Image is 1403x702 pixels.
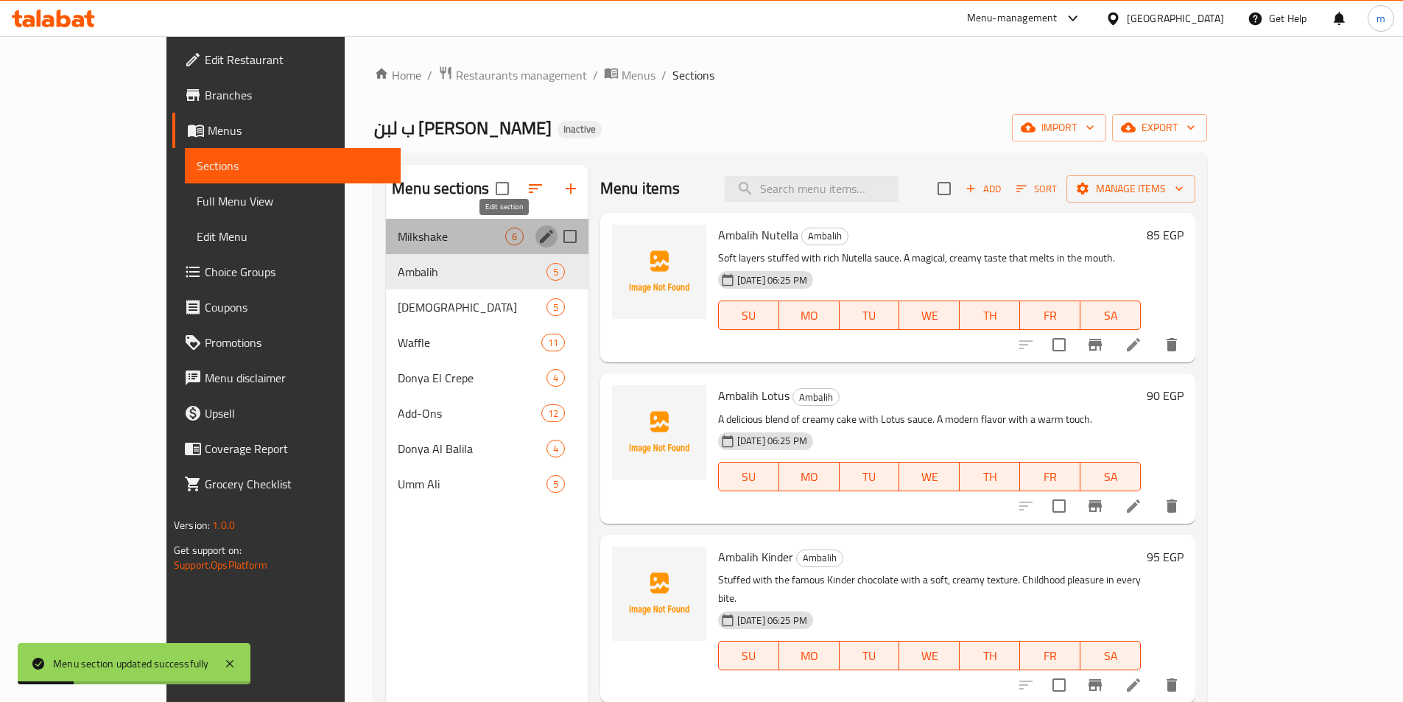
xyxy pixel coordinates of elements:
[718,410,1141,429] p: A delicious blend of creamy cake with Lotus sauce. A modern flavor with a warm touch.
[398,404,541,422] span: Add-Ons
[205,334,389,351] span: Promotions
[966,466,1014,488] span: TH
[1086,305,1135,326] span: SA
[398,228,505,245] div: Milkshake
[966,305,1014,326] span: TH
[845,466,894,488] span: TU
[840,641,900,670] button: TU
[172,431,401,466] a: Coverage Report
[558,121,602,138] div: Inactive
[718,249,1141,267] p: Soft layers stuffed with rich Nutella sauce. A magical, creamy taste that melts in the mouth.
[398,440,546,457] span: Donya Al Balila
[205,86,389,104] span: Branches
[172,360,401,396] a: Menu disclaimer
[612,225,706,319] img: Ambalih Nutella
[546,298,565,316] div: items
[1078,180,1184,198] span: Manage items
[205,369,389,387] span: Menu disclaimer
[386,289,588,325] div: [DEMOGRAPHIC_DATA]5
[718,385,790,407] span: Ambalih Lotus
[960,301,1020,330] button: TH
[172,113,401,148] a: Menus
[398,298,546,316] span: [DEMOGRAPHIC_DATA]
[197,192,389,210] span: Full Menu View
[725,305,773,326] span: SU
[718,462,779,491] button: SU
[779,641,840,670] button: MO
[718,641,779,670] button: SU
[672,66,714,84] span: Sections
[801,228,848,245] div: Ambalih
[1007,178,1066,200] span: Sort items
[553,171,588,206] button: Add section
[398,475,546,493] span: Umm Ali
[1154,488,1189,524] button: delete
[593,66,598,84] li: /
[374,66,1207,85] nav: breadcrumb
[185,148,401,183] a: Sections
[899,301,960,330] button: WE
[386,213,588,508] nav: Menu sections
[779,462,840,491] button: MO
[1024,119,1094,137] span: import
[398,369,546,387] div: Donya El Crepe
[427,66,432,84] li: /
[542,407,564,421] span: 12
[731,434,813,448] span: [DATE] 06:25 PM
[960,178,1007,200] span: Add item
[604,66,655,85] a: Menus
[1044,491,1075,522] span: Select to update
[622,66,655,84] span: Menus
[1080,301,1141,330] button: SA
[212,516,235,535] span: 1.0.0
[899,462,960,491] button: WE
[205,440,389,457] span: Coverage Report
[1125,336,1142,354] a: Edit menu item
[725,176,899,202] input: search
[541,334,565,351] div: items
[966,645,1014,667] span: TH
[785,466,834,488] span: MO
[1077,327,1113,362] button: Branch-specific-item
[1066,175,1195,203] button: Manage items
[398,334,541,351] span: Waffle
[661,66,667,84] li: /
[1016,180,1057,197] span: Sort
[731,614,813,628] span: [DATE] 06:25 PM
[547,301,564,315] span: 5
[1112,114,1207,141] button: export
[929,173,960,204] span: Select section
[386,466,588,502] div: Umm Ali5
[963,180,1003,197] span: Add
[172,254,401,289] a: Choice Groups
[1044,329,1075,360] span: Select to update
[1080,641,1141,670] button: SA
[840,462,900,491] button: TU
[386,360,588,396] div: Donya El Crepe4
[1080,462,1141,491] button: SA
[1125,497,1142,515] a: Edit menu item
[386,396,588,431] div: Add-Ons12
[797,550,843,566] span: Ambalih
[547,371,564,385] span: 4
[905,645,954,667] span: WE
[386,254,588,289] div: Ambalih5
[1125,676,1142,694] a: Edit menu item
[725,645,773,667] span: SU
[793,389,839,406] span: Ambalih
[505,228,524,245] div: items
[546,369,565,387] div: items
[796,550,843,567] div: Ambalih
[1124,119,1195,137] span: export
[53,656,209,672] div: Menu section updated successfully
[725,466,773,488] span: SU
[1147,547,1184,567] h6: 95 EGP
[205,404,389,422] span: Upsell
[172,466,401,502] a: Grocery Checklist
[172,42,401,77] a: Edit Restaurant
[197,157,389,175] span: Sections
[785,645,834,667] span: MO
[547,477,564,491] span: 5
[386,431,588,466] div: Donya Al Balila4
